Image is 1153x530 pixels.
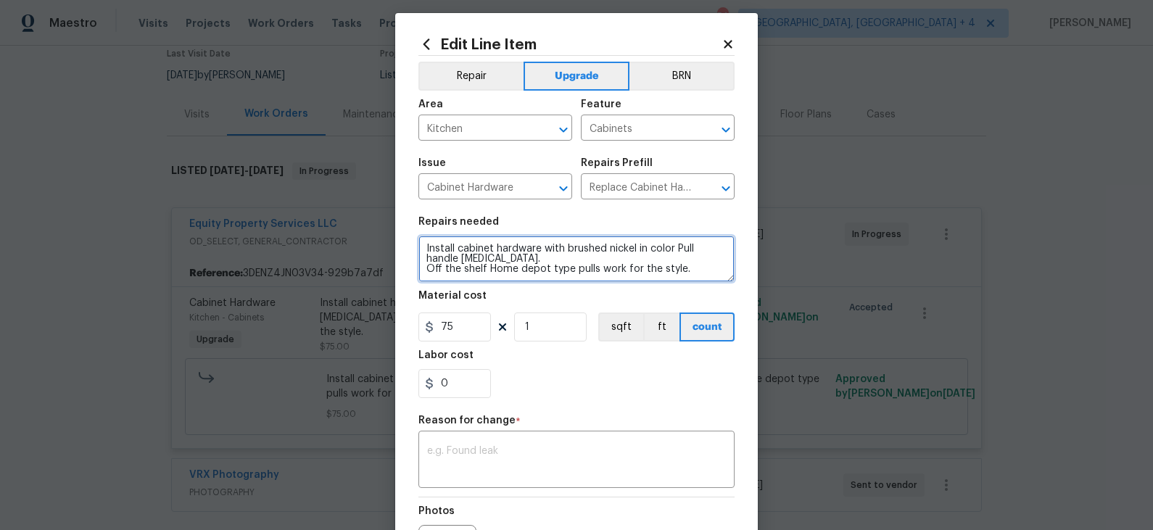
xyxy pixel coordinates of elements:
h5: Labor cost [418,350,474,360]
button: sqft [598,312,643,341]
h5: Repairs needed [418,217,499,227]
button: Upgrade [524,62,630,91]
button: Open [553,120,574,140]
h5: Repairs Prefill [581,158,653,168]
button: Open [716,120,736,140]
textarea: Install cabinet hardware with brushed nickel in color Pull handle [MEDICAL_DATA]. Off the shelf H... [418,236,735,282]
button: count [679,312,735,341]
h5: Area [418,99,443,109]
button: BRN [629,62,735,91]
button: Open [553,178,574,199]
button: Open [716,178,736,199]
h5: Reason for change [418,415,516,426]
button: Repair [418,62,524,91]
h5: Feature [581,99,621,109]
button: ft [643,312,679,341]
h5: Photos [418,506,455,516]
h2: Edit Line Item [418,36,722,52]
h5: Material cost [418,291,487,301]
h5: Issue [418,158,446,168]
